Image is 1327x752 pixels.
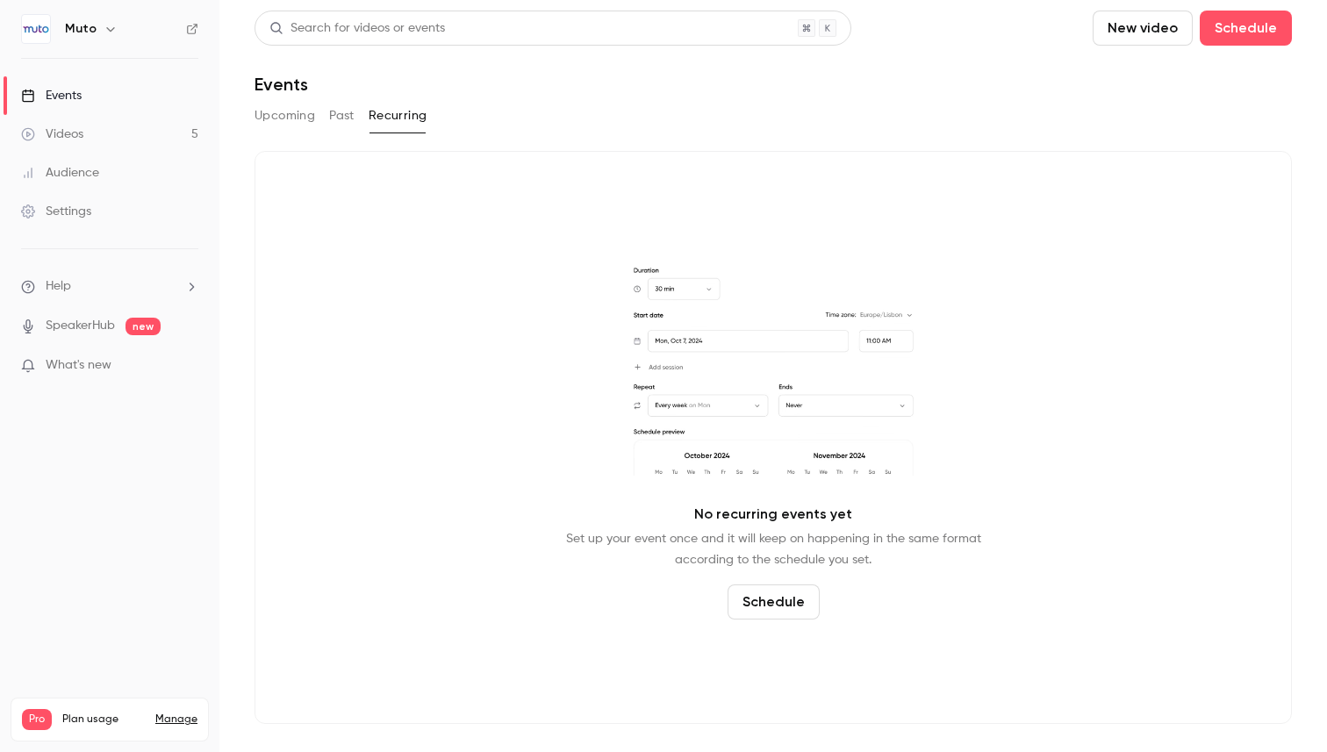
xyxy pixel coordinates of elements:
div: Events [21,87,82,104]
span: Plan usage [62,713,145,727]
p: Set up your event once and it will keep on happening in the same format according to the schedule... [566,528,981,570]
a: Manage [155,713,197,727]
button: Schedule [1200,11,1292,46]
button: Recurring [369,102,427,130]
button: Past [329,102,355,130]
button: New video [1093,11,1193,46]
h1: Events [255,74,308,95]
span: Pro [22,709,52,730]
li: help-dropdown-opener [21,277,198,296]
span: What's new [46,356,111,375]
img: Muto [22,15,50,43]
p: No recurring events yet [694,504,852,525]
div: Settings [21,203,91,220]
iframe: Noticeable Trigger [177,358,198,374]
span: new [126,318,161,335]
span: Help [46,277,71,296]
div: Search for videos or events [269,19,445,38]
h6: Muto [65,20,97,38]
button: Schedule [728,584,820,620]
div: Videos [21,125,83,143]
a: SpeakerHub [46,317,115,335]
div: Audience [21,164,99,182]
button: Upcoming [255,102,315,130]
